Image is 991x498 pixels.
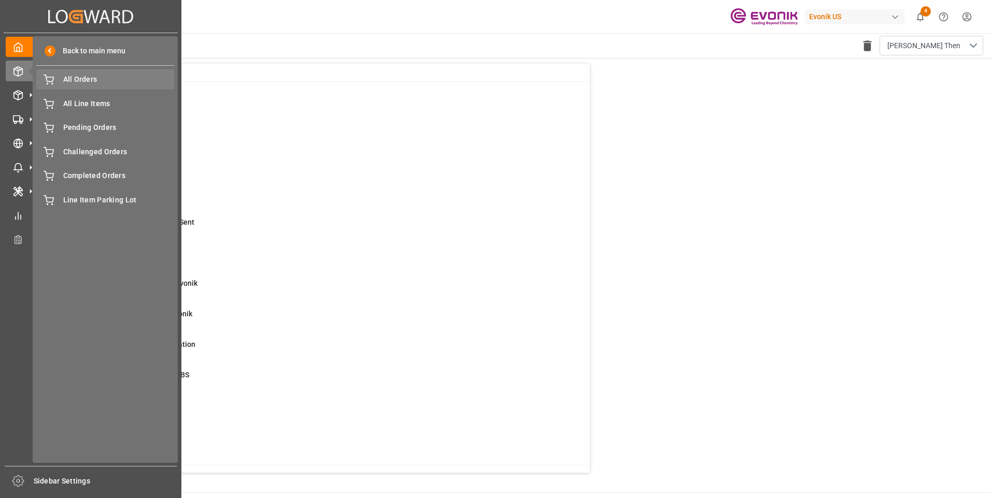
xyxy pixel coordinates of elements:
span: Completed Orders [63,170,175,181]
a: 0Error on Initial Sales Order to EvonikShipment [53,278,577,300]
a: Completed Orders [36,166,174,186]
a: 50ABS: Missing Booking ConfirmationShipment [53,339,577,361]
img: Evonik-brand-mark-Deep-Purple-RGB.jpeg_1700498283.jpeg [730,8,798,26]
div: Evonik US [805,9,904,24]
a: All Line Items [36,93,174,113]
span: [PERSON_NAME] Then [887,40,960,51]
a: Transport Planner [6,229,176,250]
a: My Reports [6,205,176,225]
a: Challenged Orders [36,141,174,162]
a: 9ETA > 10 Days , No ATA EnteredShipment [53,186,577,208]
button: Evonik US [805,7,909,26]
span: Sidebar Settings [34,476,177,487]
button: show 4 new notifications [909,5,932,28]
a: 0Error Sales Order Update to EvonikShipment [53,309,577,330]
a: Line Item Parking Lot [36,189,174,210]
a: 23ETD>3 Days Past,No Cost Msg SentShipment [53,217,577,239]
a: 1Pending Bkg Request sent to ABSShipment [53,370,577,391]
span: All Line Items [63,98,175,109]
a: 3ETD < 3 Days,No Del # Rec'dShipment [53,247,577,269]
a: All Orders [36,69,174,90]
span: 4 [921,6,931,17]
span: All Orders [63,74,175,85]
a: 0MOT Missing at Order LevelSales Order-IVPO [53,95,577,116]
span: Back to main menu [55,46,125,56]
a: Pending Orders [36,118,174,138]
span: Pending Orders [63,122,175,133]
button: Help Center [932,5,955,28]
button: open menu [880,36,983,55]
a: My Cockpit [6,37,176,57]
span: Line Item Parking Lot [63,195,175,206]
a: 11ABS: No Bkg Req Sent DateShipment [53,156,577,178]
span: Challenged Orders [63,147,175,157]
a: 0Main-Leg Shipment # ErrorShipment [53,400,577,422]
a: 2TU : Pre-Leg Shipment # ErrorTransport Unit [53,431,577,452]
a: 42ABS: No Init Bkg Conf DateShipment [53,125,577,147]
